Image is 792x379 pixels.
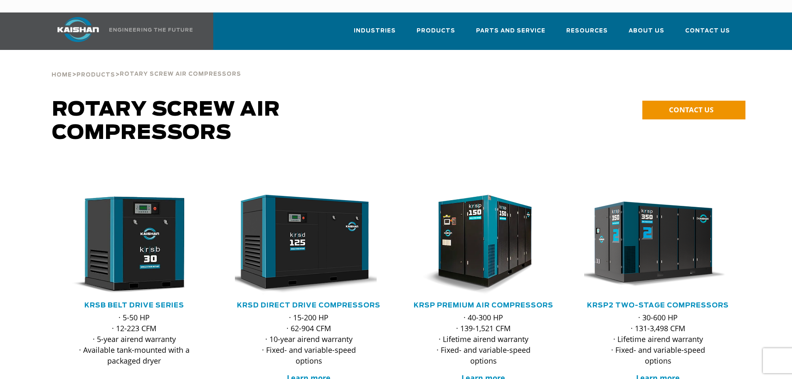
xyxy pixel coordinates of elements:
a: Contact Us [685,20,730,48]
div: krsd125 [235,195,383,295]
a: About Us [629,20,664,48]
span: Parts and Service [476,26,545,36]
a: Products [76,71,115,78]
img: krsb30 [54,195,202,295]
a: KRSB Belt Drive Series [84,302,184,309]
span: CONTACT US [669,105,713,114]
span: About Us [629,26,664,36]
img: krsd125 [229,195,377,295]
div: > > [52,50,241,82]
p: · 15-200 HP · 62-904 CFM · 10-year airend warranty · Fixed- and variable-speed options [252,312,366,366]
a: KRSP Premium Air Compressors [414,302,553,309]
a: KRSD Direct Drive Compressors [237,302,380,309]
span: Industries [354,26,396,36]
a: KRSP2 Two-Stage Compressors [587,302,729,309]
span: Products [76,72,115,78]
p: · 40-300 HP · 139-1,521 CFM · Lifetime airend warranty · Fixed- and variable-speed options [426,312,541,366]
a: CONTACT US [642,101,745,119]
div: krsp150 [410,195,558,295]
a: Resources [566,20,608,48]
img: krsp350 [578,195,726,295]
span: Contact Us [685,26,730,36]
span: Home [52,72,72,78]
a: Industries [354,20,396,48]
span: Resources [566,26,608,36]
a: Parts and Service [476,20,545,48]
span: Rotary Screw Air Compressors [52,100,280,143]
img: Engineering the future [109,28,192,32]
img: krsp150 [403,195,551,295]
a: Home [52,71,72,78]
a: Kaishan USA [47,12,194,50]
a: Products [417,20,455,48]
div: krsp350 [584,195,732,295]
span: Products [417,26,455,36]
span: Rotary Screw Air Compressors [120,72,241,77]
div: krsb30 [60,195,208,295]
img: kaishan logo [47,17,109,42]
p: · 30-600 HP · 131-3,498 CFM · Lifetime airend warranty · Fixed- and variable-speed options [601,312,716,366]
